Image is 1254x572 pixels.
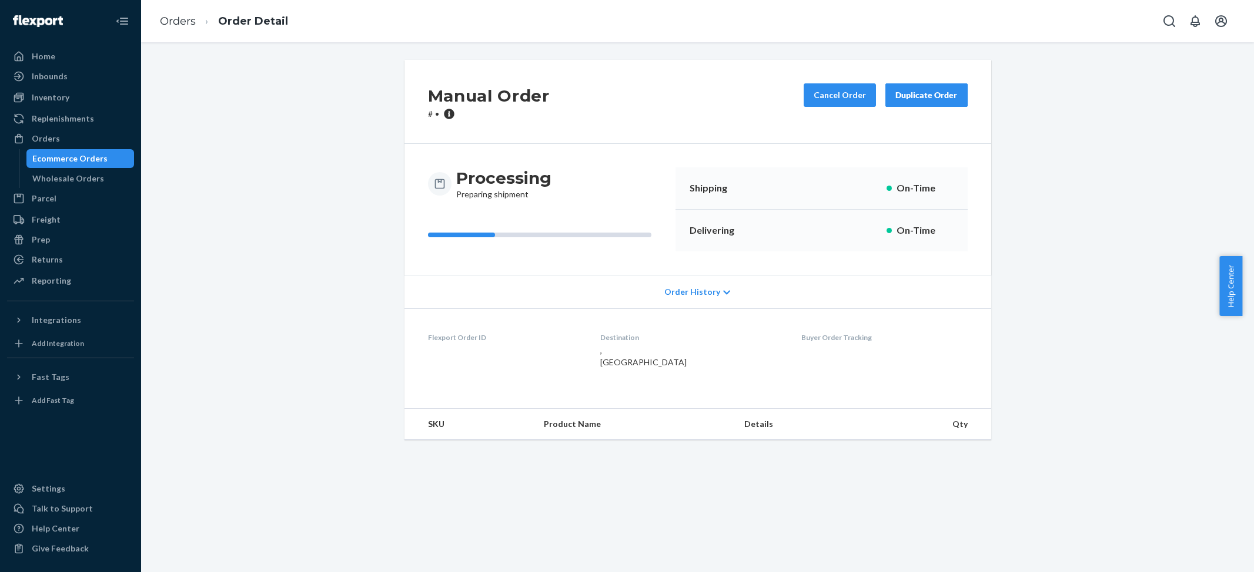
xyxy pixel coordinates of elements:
div: Reporting [32,275,71,287]
a: Replenishments [7,109,134,128]
a: Add Integration [7,334,134,353]
a: Inbounds [7,67,134,86]
th: SKU [404,409,535,440]
button: Duplicate Order [885,83,968,107]
a: Reporting [7,271,134,290]
img: Flexport logo [13,15,63,27]
th: Qty [864,409,991,440]
div: Inventory [32,92,69,103]
div: Fast Tags [32,371,69,383]
dt: Flexport Order ID [428,332,582,342]
div: Settings [32,483,65,494]
a: Orders [7,129,134,148]
div: Orders [32,133,60,144]
a: Parcel [7,189,134,208]
div: Duplicate Order [895,89,958,101]
th: Details [735,409,864,440]
div: Prep [32,234,50,245]
th: Product Name [534,409,734,440]
a: Help Center [7,519,134,538]
div: Returns [32,254,63,265]
div: Home [32,51,55,62]
span: • [435,109,439,119]
p: Delivering [690,224,757,237]
div: Give Feedback [32,543,89,554]
button: Help Center [1219,256,1242,316]
button: Open account menu [1209,9,1233,33]
div: Help Center [32,523,79,534]
div: Freight [32,214,61,226]
p: On-Time [897,181,954,195]
p: Shipping [690,181,757,195]
button: Integrations [7,311,134,329]
div: Talk to Support [32,503,93,514]
a: Order Detail [218,15,288,28]
div: Replenishments [32,113,94,125]
span: Order History [664,286,720,298]
div: Inbounds [32,70,68,82]
div: Integrations [32,314,81,326]
a: Prep [7,230,134,249]
button: Open notifications [1183,9,1207,33]
button: Fast Tags [7,368,134,386]
div: Add Fast Tag [32,395,74,405]
button: Give Feedback [7,539,134,558]
button: Open Search Box [1158,9,1181,33]
div: Ecommerce Orders [32,153,108,164]
a: Settings [7,479,134,498]
a: Returns [7,250,134,269]
p: On-Time [897,224,954,237]
div: Add Integration [32,338,84,348]
a: Add Fast Tag [7,391,134,410]
button: Close Navigation [111,9,134,33]
div: Preparing shipment [456,167,551,200]
button: Cancel Order [804,83,876,107]
a: Orders [160,15,196,28]
a: Wholesale Orders [26,169,135,188]
a: Ecommerce Orders [26,149,135,168]
h3: Processing [456,167,551,189]
span: , [GEOGRAPHIC_DATA] [600,345,687,367]
h2: Manual Order [428,83,550,108]
p: # [428,108,550,120]
a: Home [7,47,134,66]
a: Freight [7,210,134,229]
dt: Destination [600,332,783,342]
div: Wholesale Orders [32,173,104,184]
dt: Buyer Order Tracking [801,332,968,342]
button: Talk to Support [7,499,134,518]
ol: breadcrumbs [151,4,297,39]
a: Inventory [7,88,134,107]
div: Parcel [32,193,56,204]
